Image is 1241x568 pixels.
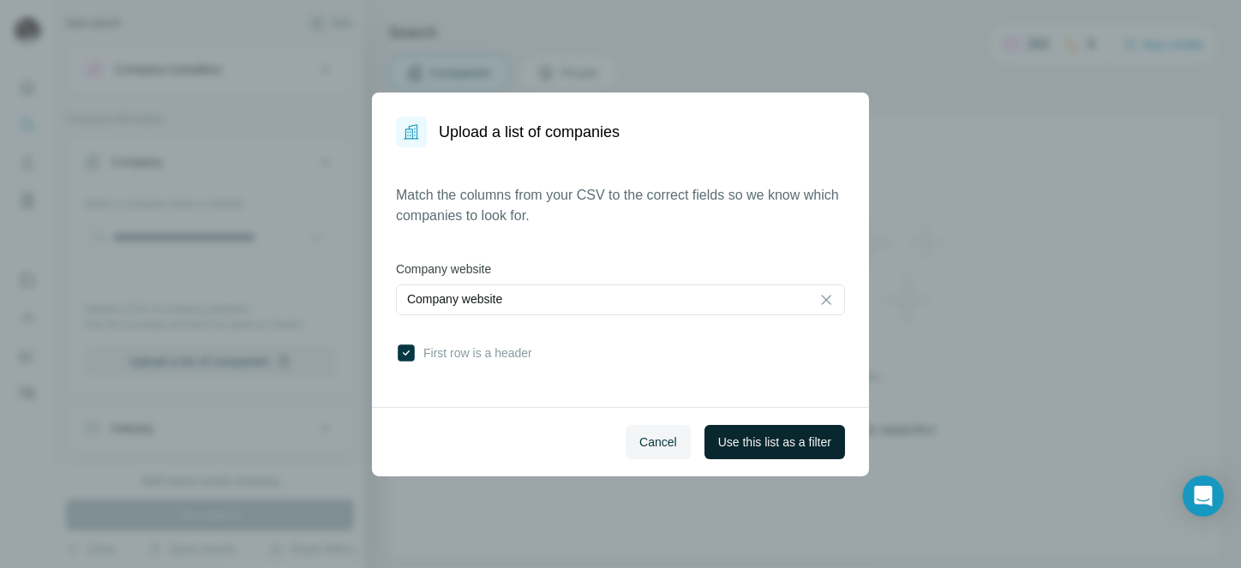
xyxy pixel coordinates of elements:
[718,433,831,451] span: Use this list as a filter
[1183,475,1224,517] div: Open Intercom Messenger
[704,425,845,459] button: Use this list as a filter
[396,185,845,226] p: Match the columns from your CSV to the correct fields so we know which companies to look for.
[396,260,845,278] label: Company website
[626,425,691,459] button: Cancel
[439,120,620,144] h1: Upload a list of companies
[639,433,677,451] span: Cancel
[417,344,532,362] span: First row is a header
[407,290,502,308] p: Company website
